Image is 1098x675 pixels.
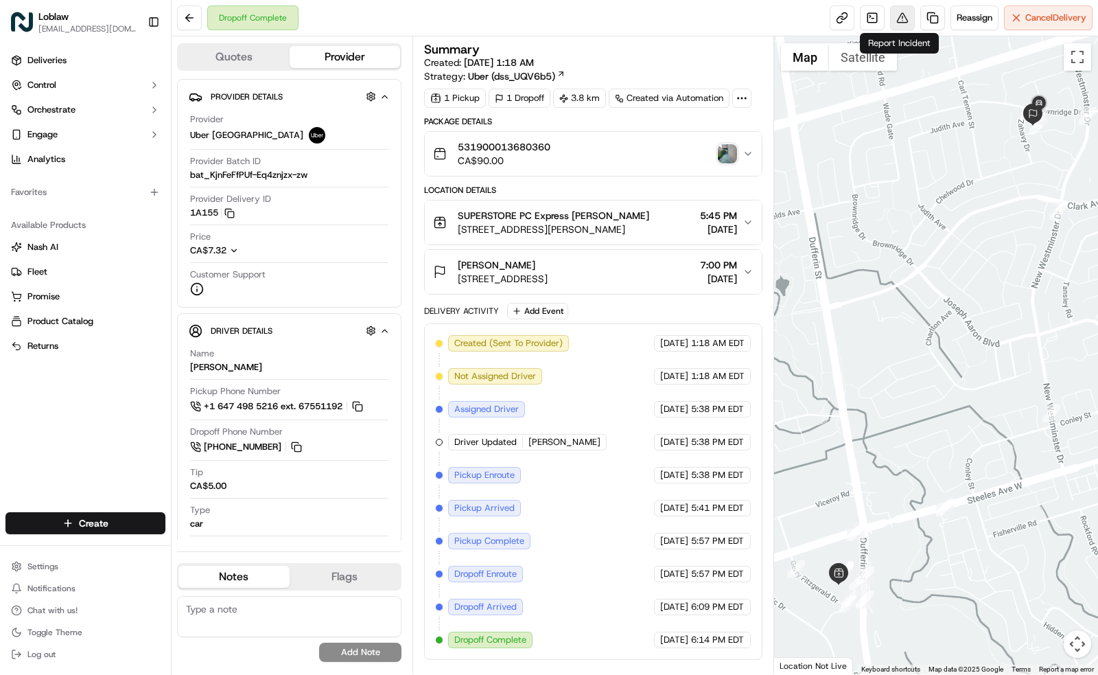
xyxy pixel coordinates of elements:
[43,250,111,261] span: [PERSON_NAME]
[691,568,744,580] span: 5:57 PM EDT
[211,91,283,102] span: Provider Details
[609,89,729,108] div: Created via Automation
[660,535,688,547] span: [DATE]
[424,306,499,317] div: Delivery Activity
[97,340,166,351] a: Powered byPylon
[137,341,166,351] span: Pylon
[425,201,762,244] button: SUPERSTORE PC Express [PERSON_NAME][STREET_ADDRESS][PERSON_NAME]5:45 PM[DATE]
[660,469,688,481] span: [DATE]
[424,56,534,69] span: Created:
[425,250,762,294] button: [PERSON_NAME][STREET_ADDRESS]7:00 PM[DATE]
[691,469,744,481] span: 5:38 PM EDT
[190,193,271,205] span: Provider Delivery ID
[190,480,226,492] div: CA$5.00
[5,74,165,96] button: Control
[691,337,745,350] span: 1:18 AM EDT
[11,11,33,33] img: Loblaw
[424,116,762,127] div: Package Details
[5,335,165,357] button: Returns
[424,89,486,108] div: 1 Pickup
[190,466,203,479] span: Tip
[190,207,235,219] button: 1A155
[27,315,93,328] span: Product Catalog
[718,144,737,163] img: photo_proof_of_delivery image
[660,568,688,580] span: [DATE]
[856,591,874,608] div: 5
[14,14,41,41] img: Nash
[190,244,226,256] span: CA$7.32
[1030,107,1048,125] div: 16
[211,325,272,336] span: Driver Details
[11,315,160,328] a: Product Catalog
[468,69,565,83] a: Uber (dss_UQV6b5)
[458,272,548,286] span: [STREET_ADDRESS]
[700,258,737,272] span: 7:00 PM
[660,634,688,646] span: [DATE]
[5,148,165,170] a: Analytics
[5,310,165,332] button: Product Catalog
[787,560,805,578] div: 1
[14,131,38,156] img: 1736555255976-a54dd68f-1ca7-489b-9aae-adbdc363a1c4
[700,209,737,222] span: 5:45 PM
[660,502,688,514] span: [DATE]
[454,403,519,415] span: Assigned Driver
[660,601,688,613] span: [DATE]
[1029,117,1047,135] div: 15
[5,557,165,576] button: Settings
[454,469,515,481] span: Pickup Enroute
[5,579,165,598] button: Notifications
[43,213,115,224] span: Loblaw 12 agents
[5,512,165,534] button: Create
[190,439,304,455] a: [PHONE_NUMBER]
[11,241,160,253] a: Nash AI
[190,385,281,398] span: Pickup Phone Number
[190,129,303,141] span: Uber [GEOGRAPHIC_DATA]
[62,145,189,156] div: We're available if you need us!
[204,441,281,453] span: [PHONE_NUMBER]
[27,128,58,141] span: Engage
[553,89,606,108] div: 3.8 km
[1012,665,1031,673] a: Terms (opens in new tab)
[829,43,897,71] button: Show satellite imagery
[130,307,220,321] span: API Documentation
[5,214,165,236] div: Available Products
[957,12,992,24] span: Reassign
[458,209,649,222] span: SUPERSTORE PC Express [PERSON_NAME]
[189,85,390,108] button: Provider Details
[454,370,536,382] span: Not Assigned Driver
[454,502,515,514] span: Pickup Arrived
[27,79,56,91] span: Control
[213,176,250,192] button: See all
[836,561,854,579] div: 8
[660,436,688,448] span: [DATE]
[691,502,744,514] span: 5:41 PM EDT
[1025,12,1086,24] span: Cancel Delivery
[1079,107,1097,125] div: 14
[781,43,829,71] button: Show street map
[204,400,342,413] span: +1 647 498 5216 ext. 67551192
[38,10,69,23] button: Loblaw
[38,23,137,34] button: [EMAIL_ADDRESS][DOMAIN_NAME]
[660,370,688,382] span: [DATE]
[62,131,225,145] div: Start new chat
[5,181,165,203] div: Favorites
[660,337,688,350] span: [DATE]
[190,518,203,530] div: car
[126,213,165,224] span: 11:43 AM
[700,272,737,286] span: [DATE]
[464,56,534,69] span: [DATE] 1:18 AM
[691,634,744,646] span: 6:14 PM EDT
[27,627,82,638] span: Toggle Theme
[424,69,565,83] div: Strategy:
[27,251,38,262] img: 1736555255976-a54dd68f-1ca7-489b-9aae-adbdc363a1c4
[454,535,524,547] span: Pickup Complete
[190,426,283,438] span: Dropoff Phone Number
[5,124,165,146] button: Engage
[528,436,600,448] span: [PERSON_NAME]
[190,504,210,516] span: Type
[861,665,920,674] button: Keyboard shortcuts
